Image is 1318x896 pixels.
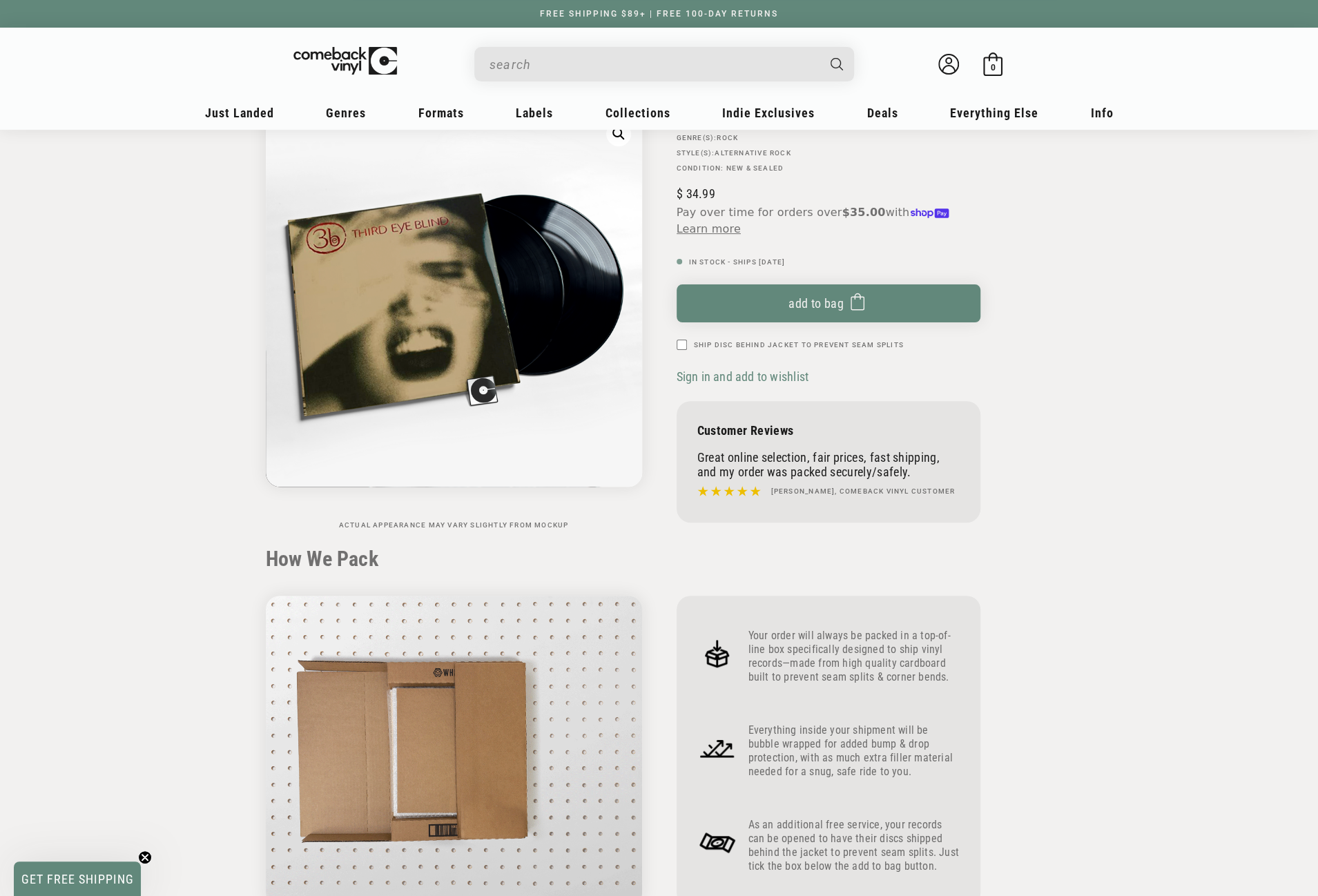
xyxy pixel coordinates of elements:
[722,106,815,120] span: Indie Exclusives
[490,50,817,79] input: When autocomplete results are available use up and down arrows to review and enter to select
[677,149,980,157] p: STYLE(S):
[677,369,813,384] button: Sign in and add to wishlist
[138,850,152,864] button: Close teaser
[990,62,995,72] span: 0
[950,106,1038,120] span: Everything Else
[677,186,683,201] span: $
[1091,106,1114,120] span: Info
[516,106,553,120] span: Labels
[715,149,791,157] a: Alternative Rock
[697,823,737,863] img: Frame_4_2.png
[474,47,854,81] div: Search
[771,486,956,497] h4: [PERSON_NAME], Comeback Vinyl customer
[21,872,134,886] span: GET FREE SHIPPING
[717,134,738,142] a: Rock
[605,106,670,120] span: Collections
[697,634,737,674] img: Frame_4.png
[266,110,642,529] media-gallery: Gallery Viewer
[697,483,761,500] img: star5.svg
[697,728,737,768] img: Frame_4_1.png
[748,818,960,873] p: As an additional free service, your records can be opened to have their discs shipped behind the ...
[14,861,141,896] div: GET FREE SHIPPINGClose teaser
[697,423,960,438] p: Customer Reviews
[748,629,960,684] p: Your order will always be packed in a top-of-line box specifically designed to ship vinyl records...
[788,296,844,311] span: Add to bag
[694,340,904,350] label: Ship Disc Behind Jacket To Prevent Seam Splits
[677,369,808,384] span: Sign in and add to wishlist
[677,284,980,322] button: Add to bag
[205,106,274,120] span: Just Landed
[326,106,366,120] span: Genres
[418,106,464,120] span: Formats
[818,47,855,81] button: Search
[677,164,980,173] p: Condition: New & Sealed
[677,134,980,142] p: GENRE(S):
[266,521,642,529] p: Actual appearance may vary slightly from mockup
[677,258,980,266] p: In Stock - Ships [DATE]
[748,723,960,779] p: Everything inside your shipment will be bubble wrapped for added bump & drop protection, with as ...
[697,450,960,479] p: Great online selection, fair prices, fast shipping, and my order was packed securely/safely.
[266,547,1053,572] h2: How We Pack
[867,106,898,120] span: Deals
[526,9,792,19] a: FREE SHIPPING $89+ | FREE 100-DAY RETURNS
[677,186,715,201] span: 34.99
